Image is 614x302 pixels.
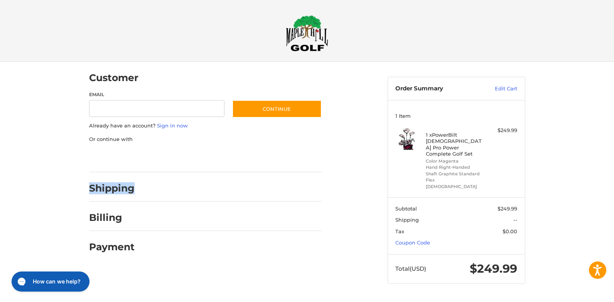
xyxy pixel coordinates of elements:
[395,217,419,223] span: Shipping
[513,217,517,223] span: --
[426,164,485,171] li: Hand Right-Handed
[478,85,517,93] a: Edit Cart
[487,127,517,134] div: $249.99
[395,113,517,119] h3: 1 Item
[8,269,92,294] iframe: Gorgias live chat messenger
[426,158,485,165] li: Color Magenta
[395,205,417,212] span: Subtotal
[503,228,517,234] span: $0.00
[217,151,275,165] iframe: PayPal-venmo
[89,122,322,130] p: Already have an account?
[89,136,322,143] p: Or continue with
[395,239,430,246] a: Coupon Code
[89,91,225,98] label: Email
[395,228,404,234] span: Tax
[286,15,328,51] img: Maple Hill Golf
[89,212,134,224] h2: Billing
[426,171,485,177] li: Shaft Graphite Standard
[395,265,426,272] span: Total (USD)
[89,182,135,194] h2: Shipping
[86,151,144,165] iframe: PayPal-paypal
[157,122,188,129] a: Sign in now
[426,177,485,190] li: Flex [DEMOGRAPHIC_DATA]
[470,261,517,276] span: $249.99
[426,132,485,157] h4: 1 x PowerBilt [DEMOGRAPHIC_DATA] Pro Power Complete Golf Set
[498,205,517,212] span: $249.99
[152,151,210,165] iframe: PayPal-paylater
[232,100,322,118] button: Continue
[89,241,135,253] h2: Payment
[395,85,478,93] h3: Order Summary
[89,72,138,84] h2: Customer
[550,281,614,302] iframe: Google Customer Reviews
